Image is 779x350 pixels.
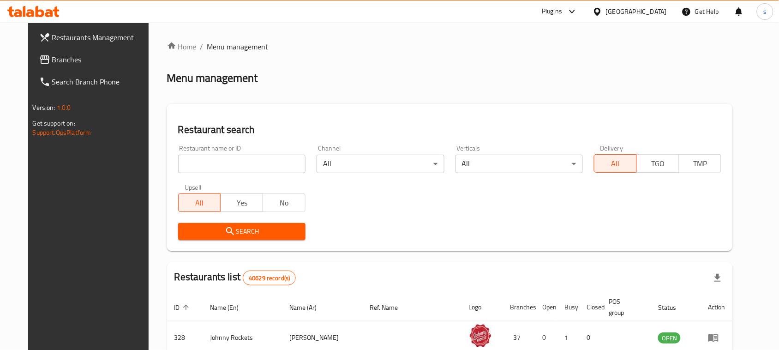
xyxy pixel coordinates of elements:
[580,293,602,321] th: Closed
[763,6,767,17] span: s
[52,32,151,43] span: Restaurants Management
[220,193,263,212] button: Yes
[594,154,637,173] button: All
[52,76,151,87] span: Search Branch Phone
[178,123,722,137] h2: Restaurant search
[186,226,298,237] span: Search
[182,196,217,210] span: All
[210,302,251,313] span: Name (En)
[178,193,221,212] button: All
[658,332,681,344] div: OPEN
[167,41,197,52] a: Home
[317,155,444,173] div: All
[658,333,681,344] span: OPEN
[600,145,623,151] label: Delivery
[701,293,732,321] th: Action
[606,6,667,17] div: [GEOGRAPHIC_DATA]
[243,274,295,283] span: 40629 record(s)
[535,293,557,321] th: Open
[224,196,259,210] span: Yes
[683,157,718,170] span: TMP
[708,332,725,343] div: Menu
[57,102,71,114] span: 1.0.0
[32,48,158,71] a: Branches
[167,41,733,52] nav: breadcrumb
[32,71,158,93] a: Search Branch Phone
[32,26,158,48] a: Restaurants Management
[370,302,410,313] span: Ref. Name
[503,293,535,321] th: Branches
[455,155,583,173] div: All
[641,157,676,170] span: TGO
[174,270,296,285] h2: Restaurants list
[557,293,580,321] th: Busy
[167,71,258,85] h2: Menu management
[542,6,562,17] div: Plugins
[178,223,306,240] button: Search
[289,302,329,313] span: Name (Ar)
[207,41,269,52] span: Menu management
[469,324,492,347] img: Johnny Rockets
[263,193,306,212] button: No
[178,155,306,173] input: Search for restaurant name or ID..
[52,54,151,65] span: Branches
[267,196,302,210] span: No
[598,157,633,170] span: All
[461,293,503,321] th: Logo
[33,117,75,129] span: Get support on:
[174,302,192,313] span: ID
[185,184,202,191] label: Upsell
[243,271,296,285] div: Total records count
[707,267,729,289] div: Export file
[33,102,55,114] span: Version:
[200,41,204,52] li: /
[636,154,679,173] button: TGO
[33,127,91,139] a: Support.OpsPlatform
[609,296,640,318] span: POS group
[658,302,688,313] span: Status
[679,154,722,173] button: TMP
